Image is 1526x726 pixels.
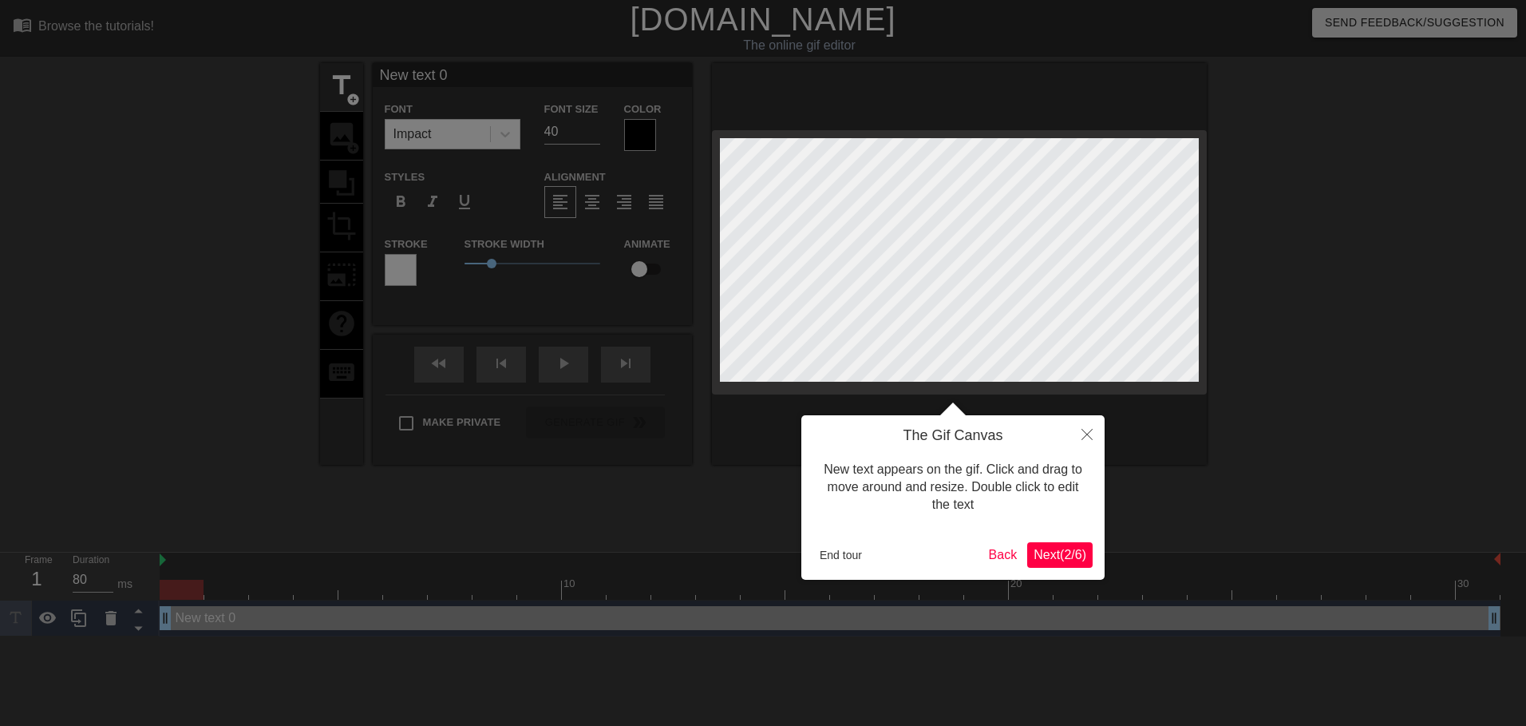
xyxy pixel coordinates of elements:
div: New text appears on the gif. Click and drag to move around and resize. Double click to edit the text [813,445,1093,530]
button: Close [1069,415,1105,452]
button: Back [982,542,1024,568]
h4: The Gif Canvas [813,427,1093,445]
button: Next [1027,542,1093,568]
span: Next ( 2 / 6 ) [1034,548,1086,561]
button: End tour [813,543,868,567]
